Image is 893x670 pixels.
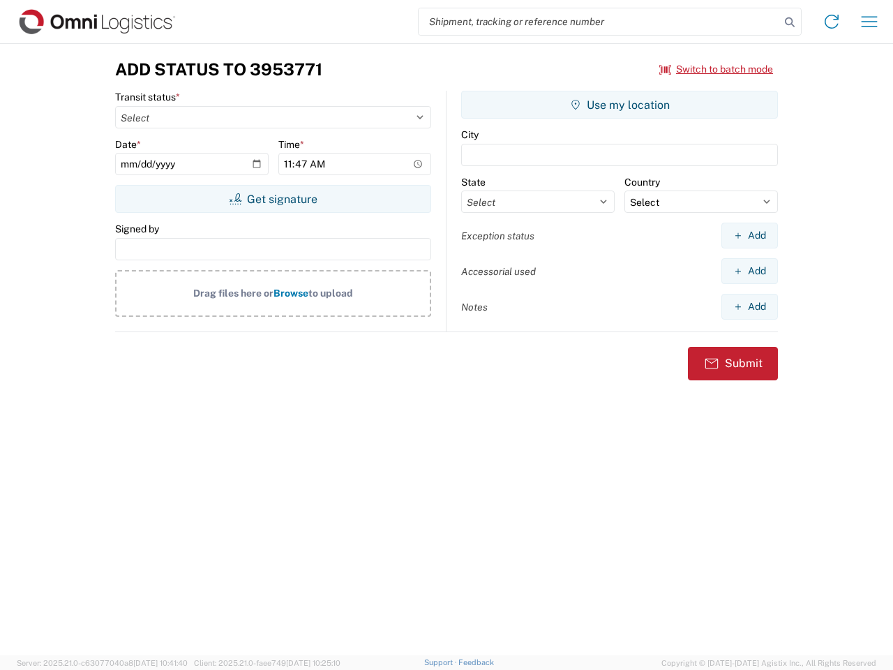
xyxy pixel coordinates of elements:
[624,176,660,188] label: Country
[721,294,778,320] button: Add
[419,8,780,35] input: Shipment, tracking or reference number
[194,659,340,667] span: Client: 2025.21.0-faee749
[461,301,488,313] label: Notes
[688,347,778,380] button: Submit
[461,230,534,242] label: Exception status
[461,91,778,119] button: Use my location
[115,185,431,213] button: Get signature
[458,658,494,667] a: Feedback
[424,658,459,667] a: Support
[115,138,141,151] label: Date
[721,223,778,248] button: Add
[661,657,876,669] span: Copyright © [DATE]-[DATE] Agistix Inc., All Rights Reserved
[659,58,773,81] button: Switch to batch mode
[115,223,159,235] label: Signed by
[461,265,536,278] label: Accessorial used
[133,659,188,667] span: [DATE] 10:41:40
[461,176,486,188] label: State
[193,288,273,299] span: Drag files here or
[721,258,778,284] button: Add
[286,659,340,667] span: [DATE] 10:25:10
[308,288,353,299] span: to upload
[461,128,479,141] label: City
[273,288,308,299] span: Browse
[278,138,304,151] label: Time
[17,659,188,667] span: Server: 2025.21.0-c63077040a8
[115,59,322,80] h3: Add Status to 3953771
[115,91,180,103] label: Transit status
